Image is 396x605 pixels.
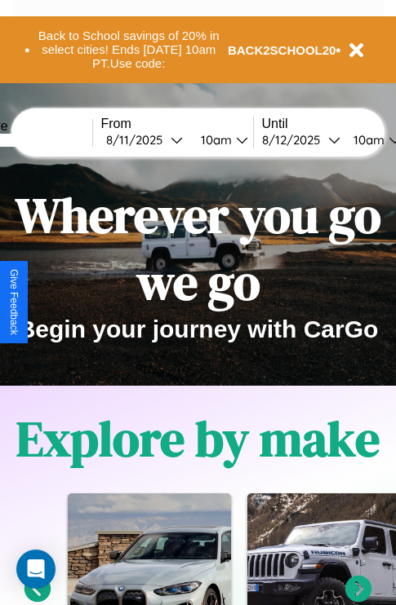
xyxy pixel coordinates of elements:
[106,132,171,148] div: 8 / 11 / 2025
[16,550,56,589] div: Open Intercom Messenger
[16,405,380,472] h1: Explore by make
[188,131,253,148] button: 10am
[193,132,236,148] div: 10am
[101,131,188,148] button: 8/11/2025
[101,117,253,131] label: From
[262,132,328,148] div: 8 / 12 / 2025
[8,269,20,335] div: Give Feedback
[345,132,389,148] div: 10am
[30,24,228,75] button: Back to School savings of 20% in select cities! Ends [DATE] 10am PT.Use code:
[228,43,336,57] b: BACK2SCHOOL20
